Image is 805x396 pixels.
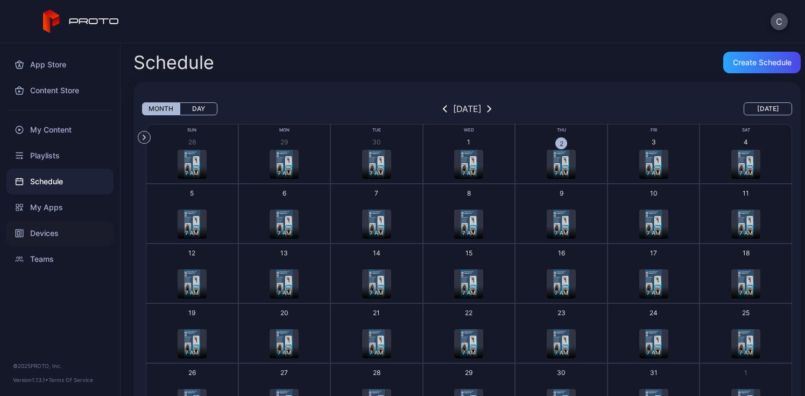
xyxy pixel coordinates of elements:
button: 287 AM [146,124,238,184]
div: 29 [280,137,288,147]
div: 30 [372,137,381,147]
div: Tue [330,127,423,134]
div: 7 AM [454,166,483,179]
div: 7 AM [178,226,207,239]
div: Content Store [6,78,114,103]
div: 16 [558,248,565,258]
div: 12 [188,248,195,258]
button: 197 AM [146,303,238,363]
div: 2 [555,137,567,149]
div: 17 [650,248,657,258]
div: 13 [280,248,288,258]
div: 25 [742,308,750,317]
div: 15 [465,248,472,258]
button: 187 AM [700,244,792,303]
button: Create Schedule [723,52,801,73]
button: 217 AM [330,303,423,363]
a: Playlists [6,143,114,169]
button: 17 AM [423,124,516,184]
div: 7 AM [639,346,668,358]
div: 24 [649,308,658,317]
button: C [771,13,788,30]
div: 5 [190,189,194,198]
div: 7 AM [362,286,391,298]
button: Month [142,102,180,115]
a: My Apps [6,194,114,220]
div: 7 AM [639,166,668,179]
button: Day [180,102,217,115]
div: © 2025 PROTO, Inc. [13,362,107,370]
button: 97 AM [515,184,608,244]
div: 7 AM [547,226,576,239]
button: 47 AM [700,124,792,184]
div: 1 [744,368,747,377]
div: 3 [652,137,656,147]
div: 22 [465,308,472,317]
div: 1 [467,137,470,147]
div: 19 [188,308,195,317]
button: 107 AM [608,184,700,244]
div: 7 AM [270,346,299,358]
div: 6 [283,189,286,198]
div: 7 AM [362,166,391,179]
a: My Content [6,117,114,143]
div: 7 AM [454,226,483,239]
button: 297 AM [238,124,331,184]
button: 57 AM [146,184,238,244]
div: 7 AM [639,286,668,298]
div: Sun [146,127,238,134]
div: 30 [557,368,566,377]
div: 27 [280,368,288,377]
div: 9 [560,189,563,198]
h2: Schedule [133,53,214,72]
div: 7 AM [270,166,299,179]
div: Wed [423,127,516,134]
div: 7 AM [362,226,391,239]
div: 7 AM [731,166,760,179]
button: 307 AM [330,124,423,184]
div: 7 AM [178,286,207,298]
div: Thu [515,127,608,134]
div: 20 [280,308,288,317]
div: 11 [743,189,749,198]
div: 28 [188,137,196,147]
div: 7 [375,189,378,198]
div: 7 AM [454,346,483,358]
div: 8 [467,189,471,198]
div: 28 [373,368,380,377]
button: 237 AM [515,303,608,363]
div: 10 [650,189,658,198]
div: 7 AM [731,286,760,298]
div: 7 AM [547,286,576,298]
a: App Store [6,52,114,78]
button: 137 AM [238,244,331,303]
button: 37 AM [608,124,700,184]
div: 7 AM [454,286,483,298]
div: 7 AM [547,166,576,179]
a: Schedule [6,169,114,194]
a: Devices [6,220,114,246]
div: Create Schedule [733,58,792,67]
div: 23 [557,308,566,317]
button: 177 AM [608,244,700,303]
a: Teams [6,246,114,272]
div: 7 AM [270,226,299,239]
button: 207 AM [238,303,331,363]
div: 7 AM [362,346,391,358]
div: Fri [608,127,700,134]
div: 26 [188,368,196,377]
button: 77 AM [330,184,423,244]
div: 29 [465,368,472,377]
div: 7 AM [731,226,760,239]
div: Sat [700,127,792,134]
div: 7 AM [547,346,576,358]
button: 147 AM [330,244,423,303]
div: [DATE] [453,102,482,115]
div: 31 [650,368,658,377]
